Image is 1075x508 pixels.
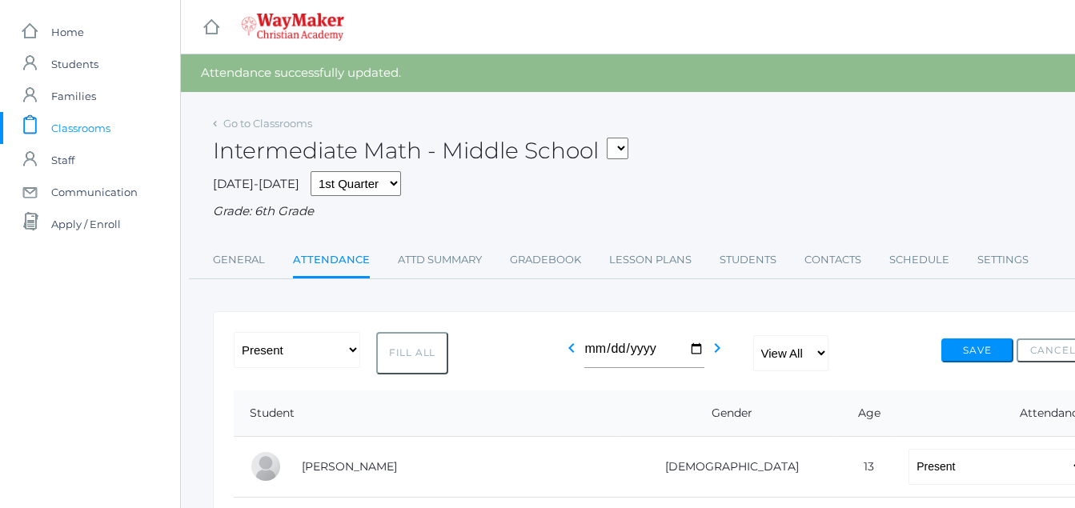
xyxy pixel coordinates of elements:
[562,338,581,358] i: chevron_left
[609,244,692,276] a: Lesson Plans
[213,138,628,163] h2: Intermediate Math - Middle School
[181,54,1075,92] div: Attendance successfully updated.
[562,346,581,361] a: chevron_left
[223,117,312,130] a: Go to Classrooms
[618,436,833,497] td: [DEMOGRAPHIC_DATA]
[302,459,397,474] a: [PERSON_NAME]
[213,244,265,276] a: General
[708,338,727,358] i: chevron_right
[708,346,727,361] a: chevron_right
[250,450,282,482] div: Josey Baker
[51,208,121,240] span: Apply / Enroll
[51,112,110,144] span: Classrooms
[889,244,949,276] a: Schedule
[241,13,344,41] img: 4_waymaker-logo-stack-white.png
[51,48,98,80] span: Students
[376,332,448,374] button: Fill All
[51,16,84,48] span: Home
[398,244,482,276] a: Attd Summary
[510,244,581,276] a: Gradebook
[977,244,1029,276] a: Settings
[833,436,892,497] td: 13
[234,390,618,437] th: Student
[51,80,96,112] span: Families
[833,390,892,437] th: Age
[720,244,776,276] a: Students
[293,244,370,278] a: Attendance
[213,176,299,191] span: [DATE]-[DATE]
[941,338,1013,362] button: Save
[804,244,861,276] a: Contacts
[51,144,74,176] span: Staff
[51,176,138,208] span: Communication
[618,390,833,437] th: Gender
